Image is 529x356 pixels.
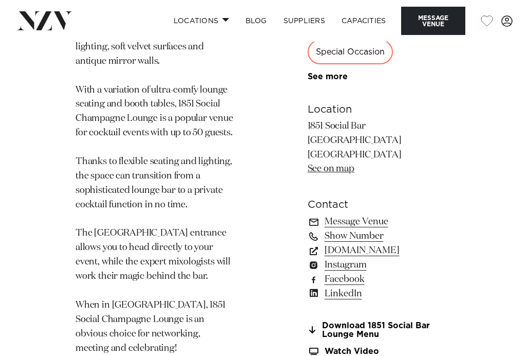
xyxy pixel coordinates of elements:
[308,215,454,229] a: Message Venue
[308,347,454,356] a: Watch Video
[165,10,237,32] a: Locations
[308,164,354,173] a: See on map
[308,119,454,176] p: 1851 Social Bar [GEOGRAPHIC_DATA] [GEOGRAPHIC_DATA]
[308,39,393,64] div: Special Occasion
[308,229,454,243] a: Show Number
[275,10,333,32] a: SUPPLIERS
[308,197,454,212] h6: Contact
[308,101,454,117] h6: Location
[308,322,454,339] a: Download 1851 Social Bar Lounge Menu
[308,272,454,287] a: Facebook
[75,11,235,355] p: This intimate venue has an undeniable 'Gatsbyesque' appeal with its dimmed lighting, soft velvet ...
[16,11,72,30] img: nzv-logo.png
[333,10,394,32] a: Capacities
[308,243,454,258] a: [DOMAIN_NAME]
[401,7,465,35] button: Message Venue
[308,258,454,272] a: Instagram
[308,287,454,301] a: LinkedIn
[237,10,275,32] a: BLOG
